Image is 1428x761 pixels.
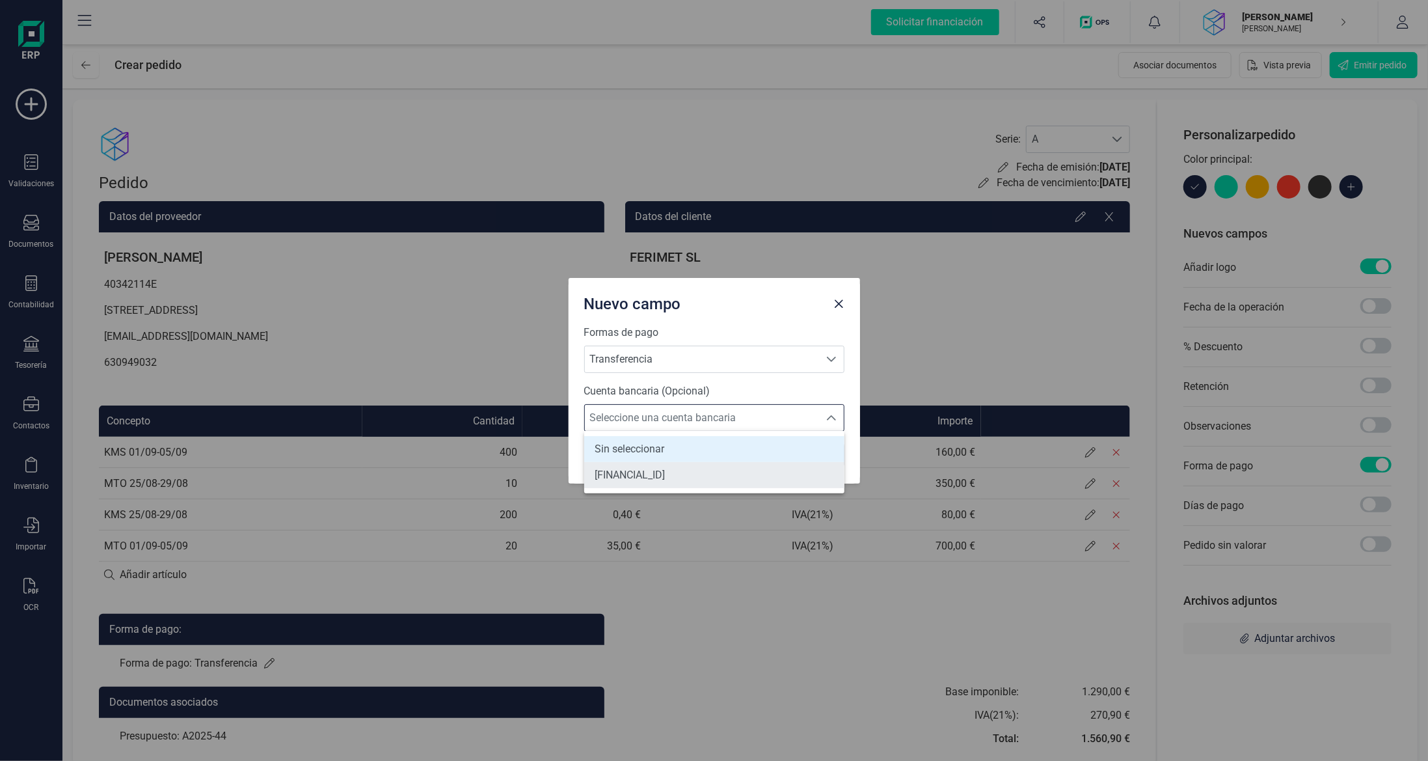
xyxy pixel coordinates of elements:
div: Seleccione una cuenta bancaria [819,405,844,431]
span: [FINANCIAL_ID] [595,467,665,483]
span: Seleccione una cuenta bancaria [585,405,819,431]
li: ES8700812712070003431649 [584,462,844,488]
button: Close [829,294,850,314]
label: Cuenta bancaria (Opcional) [584,383,844,399]
span: Transferencia [585,346,819,372]
div: Seleccione una forma de pago [819,346,844,372]
span: Sin seleccionar [595,441,664,457]
label: Formas de pago [584,325,844,340]
li: Sin seleccionar [584,436,844,462]
div: Nuevo campo [579,288,829,314]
